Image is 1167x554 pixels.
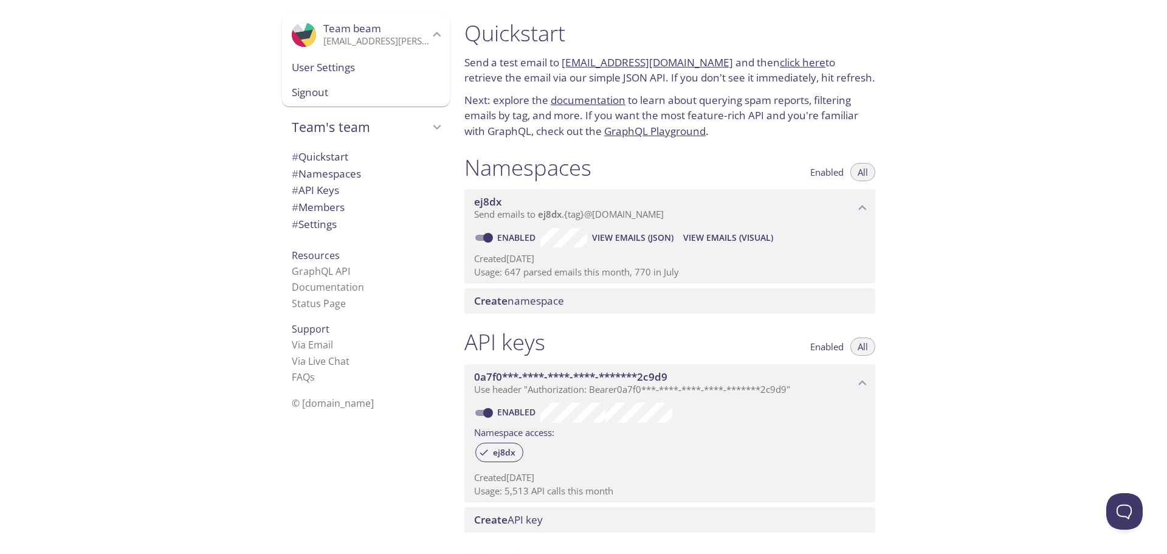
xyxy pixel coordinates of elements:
div: API Keys [282,182,450,199]
label: Namespace access: [474,423,554,440]
a: Via Live Chat [292,355,349,368]
span: View Emails (JSON) [592,230,673,245]
span: Namespaces [292,167,361,181]
a: documentation [551,93,625,107]
span: Resources [292,249,340,262]
a: GraphQL API [292,265,350,278]
a: GraphQL Playground [604,124,706,138]
h1: Quickstart [464,19,875,47]
div: ej8dx [475,443,523,462]
div: ej8dx namespace [464,189,875,227]
p: Created [DATE] [474,252,866,265]
div: Team Settings [282,216,450,233]
div: Team beam [282,15,450,55]
span: User Settings [292,60,440,75]
p: Usage: 647 parsed emails this month, 770 in July [474,266,866,279]
a: FAQ [292,370,315,384]
span: ej8dx [474,195,501,209]
iframe: Help Scout Beacon - Open [1106,493,1143,530]
div: Create namespace [464,288,875,314]
div: Create API Key [464,507,875,533]
a: click here [780,55,825,69]
button: All [850,338,875,356]
a: Status Page [292,297,346,310]
span: # [292,200,298,214]
button: View Emails (JSON) [587,228,678,248]
div: Signout [282,80,450,106]
span: ej8dx [538,208,562,220]
p: Next: explore the to learn about querying spam reports, filtering emails by tag, and more. If you... [464,92,875,139]
a: Enabled [495,232,540,243]
button: View Emails (Visual) [678,228,778,248]
span: Create [474,294,508,308]
div: Team's team [282,111,450,143]
span: s [310,370,315,384]
a: [EMAIL_ADDRESS][DOMAIN_NAME] [562,55,733,69]
span: Signout [292,85,440,100]
button: Enabled [803,338,851,356]
span: ej8dx [486,447,523,458]
span: API Keys [292,183,339,197]
a: Enabled [495,406,540,418]
div: Namespaces [282,165,450,182]
span: namespace [474,294,564,308]
span: # [292,183,298,197]
p: Created [DATE] [474,471,866,484]
h1: Namespaces [464,154,591,181]
span: # [292,217,298,231]
div: User Settings [282,55,450,80]
h1: API keys [464,328,545,356]
span: Members [292,200,345,214]
span: Team's team [292,119,429,136]
button: All [850,163,875,181]
span: Support [292,322,329,336]
span: View Emails (Visual) [683,230,773,245]
p: [EMAIL_ADDRESS][PERSON_NAME][DOMAIN_NAME] [323,35,429,47]
span: # [292,167,298,181]
span: Send emails to . {tag} @[DOMAIN_NAME] [474,208,664,220]
button: Enabled [803,163,851,181]
a: Documentation [292,280,364,294]
span: API key [474,513,543,527]
a: Via Email [292,338,333,351]
div: Members [282,199,450,216]
span: Create [474,513,508,527]
p: Usage: 5,513 API calls this month [474,485,866,497]
div: Quickstart [282,148,450,165]
span: Settings [292,217,337,231]
span: Team beam [323,21,381,35]
span: # [292,150,298,164]
p: Send a test email to and then to retrieve the email via our simple JSON API. If you don't see it ... [464,55,875,86]
span: © [DOMAIN_NAME] [292,396,374,410]
span: Quickstart [292,150,348,164]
